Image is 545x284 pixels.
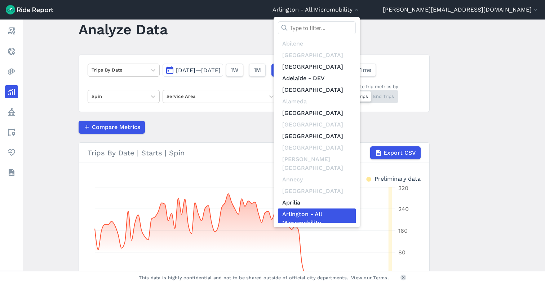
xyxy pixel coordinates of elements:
[278,174,356,185] div: Annecy
[278,130,356,142] a: [GEOGRAPHIC_DATA]
[278,142,356,154] div: [GEOGRAPHIC_DATA]
[278,197,356,208] a: Aprilia
[278,21,356,34] input: Type to filter...
[278,38,356,50] div: Abilene
[278,208,356,229] a: Arlington - All Micromobility
[278,50,356,61] div: [GEOGRAPHIC_DATA]
[278,119,356,130] div: [GEOGRAPHIC_DATA]
[278,107,356,119] a: [GEOGRAPHIC_DATA]
[278,185,356,197] div: [GEOGRAPHIC_DATA]
[278,154,356,174] div: [PERSON_NAME][GEOGRAPHIC_DATA]
[278,61,356,73] a: [GEOGRAPHIC_DATA]
[278,84,356,96] a: [GEOGRAPHIC_DATA]
[278,96,356,107] div: Alameda
[278,73,356,84] a: Adelaide - DEV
